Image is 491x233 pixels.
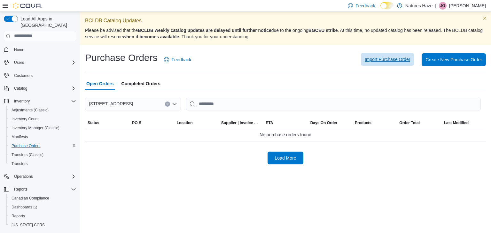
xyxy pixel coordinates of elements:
button: Purchase Orders [6,141,79,150]
button: Customers [1,71,79,80]
span: Adjustments (Classic) [9,106,76,114]
a: Transfers [9,160,30,168]
button: Operations [12,173,35,180]
span: Location [177,120,193,125]
p: BCLDB Catalog Updates [85,17,486,25]
button: Products [352,118,397,128]
input: This is a search bar. After typing your query, hit enter to filter the results lower in the page. [186,98,481,110]
a: Reports [9,212,27,220]
button: Dismiss this callout [481,14,488,22]
span: PO # [132,120,141,125]
span: ETA [266,120,273,125]
a: Adjustments (Classic) [9,106,51,114]
span: Completed Orders [121,77,160,90]
button: Import Purchase Order [361,53,414,66]
span: Load All Apps in [GEOGRAPHIC_DATA] [18,16,76,28]
button: Order Total [397,118,441,128]
button: Home [1,45,79,54]
span: JG [440,2,445,10]
span: Order Total [399,120,420,125]
button: Catalog [12,85,30,92]
strong: BCLDB weekly catalog updates are delayed until further notice [138,28,271,33]
span: Reports [9,212,76,220]
button: Users [12,59,27,66]
button: Operations [1,172,79,181]
span: Open Orders [86,77,114,90]
span: Washington CCRS [9,221,76,229]
a: [US_STATE] CCRS [9,221,47,229]
span: Days On Order [310,120,338,125]
span: Last Modified [444,120,469,125]
span: Dashboards [12,205,37,210]
a: Feedback [161,53,194,66]
span: Supplier | Invoice Number [221,120,261,125]
span: Inventory Count [9,115,76,123]
a: Inventory Manager (Classic) [9,124,62,132]
span: Inventory Manager (Classic) [12,125,59,131]
span: Users [14,60,24,65]
span: Reports [12,185,76,193]
span: [US_STATE] CCRS [12,222,45,228]
span: Transfers [12,161,27,166]
span: Home [14,47,24,52]
span: Canadian Compliance [9,194,76,202]
span: Operations [12,173,76,180]
span: Manifests [9,133,76,141]
button: [US_STATE] CCRS [6,221,79,229]
span: Reports [12,214,25,219]
span: Purchase Orders [9,142,76,150]
button: Canadian Compliance [6,194,79,203]
span: Inventory [12,97,76,105]
span: Operations [14,174,33,179]
button: Location [174,118,219,128]
button: Catalog [1,84,79,93]
strong: BGCEU strike [308,28,338,33]
a: Transfers (Classic) [9,151,46,159]
span: Dashboards [9,203,76,211]
button: Inventory Count [6,115,79,124]
button: Status [85,118,129,128]
span: Transfers (Classic) [9,151,76,159]
span: Customers [14,73,33,78]
span: Import Purchase Order [365,56,410,63]
button: Open list of options [172,101,177,107]
span: Inventory Manager (Classic) [9,124,76,132]
button: Adjustments (Classic) [6,106,79,115]
a: Inventory Count [9,115,41,123]
span: Manifests [12,134,28,139]
button: Load More [268,152,303,164]
span: Reports [14,187,27,192]
span: Products [355,120,371,125]
a: Purchase Orders [9,142,43,150]
p: | [435,2,436,10]
span: Inventory [14,99,30,104]
div: Janet Gilliver [439,2,447,10]
button: Days On Order [308,118,352,128]
span: [STREET_ADDRESS] [89,100,133,108]
span: Status [88,120,99,125]
img: Cova [13,3,42,9]
button: Inventory [12,97,32,105]
span: Customers [12,71,76,79]
a: Dashboards [9,203,40,211]
a: Dashboards [6,203,79,212]
button: Last Modified [441,118,486,128]
button: Clear input [165,101,170,107]
button: Inventory [1,97,79,106]
span: Adjustments (Classic) [12,108,49,113]
a: Home [12,46,27,54]
button: PO # [129,118,174,128]
p: Please be advised that the due to the ongoing . At this time, no updated catalog has been release... [85,27,486,40]
a: Canadian Compliance [9,194,52,202]
button: Manifests [6,132,79,141]
span: Inventory Count [12,117,39,122]
button: Transfers (Classic) [6,150,79,159]
button: Reports [6,212,79,221]
span: Canadian Compliance [12,196,49,201]
span: Feedback [172,56,191,63]
button: Supplier | Invoice Number [219,118,263,128]
span: Home [12,46,76,54]
p: Natures Haze [405,2,433,10]
span: Transfers (Classic) [12,152,43,157]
